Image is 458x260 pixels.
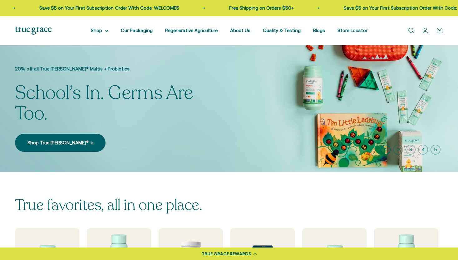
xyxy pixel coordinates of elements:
a: Store Locator [337,28,367,33]
div: TRUE GRACE REWARDS [202,251,251,257]
summary: Shop [91,27,108,34]
a: Quality & Testing [263,28,301,33]
split-lines: True favorites, all in one place. [15,195,202,215]
split-lines: School’s In. Germs Are Too. [15,80,193,126]
button: 3 [406,145,416,155]
button: 2 [393,145,403,155]
a: Our Packaging [121,28,153,33]
button: 4 [418,145,428,155]
a: Shop True [PERSON_NAME]® → [15,134,106,152]
p: Save $5 on Your First Subscription Order With Code: WELCOME5 [35,4,175,12]
a: Free Shipping on Orders $50+ [225,5,289,11]
a: Regenerative Agriculture [165,28,218,33]
a: About Us [230,28,250,33]
p: 20% off all True [PERSON_NAME]® Multis + Probiotics. [15,65,221,73]
button: 1 [381,145,391,155]
button: 5 [431,145,441,155]
a: Blogs [313,28,325,33]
